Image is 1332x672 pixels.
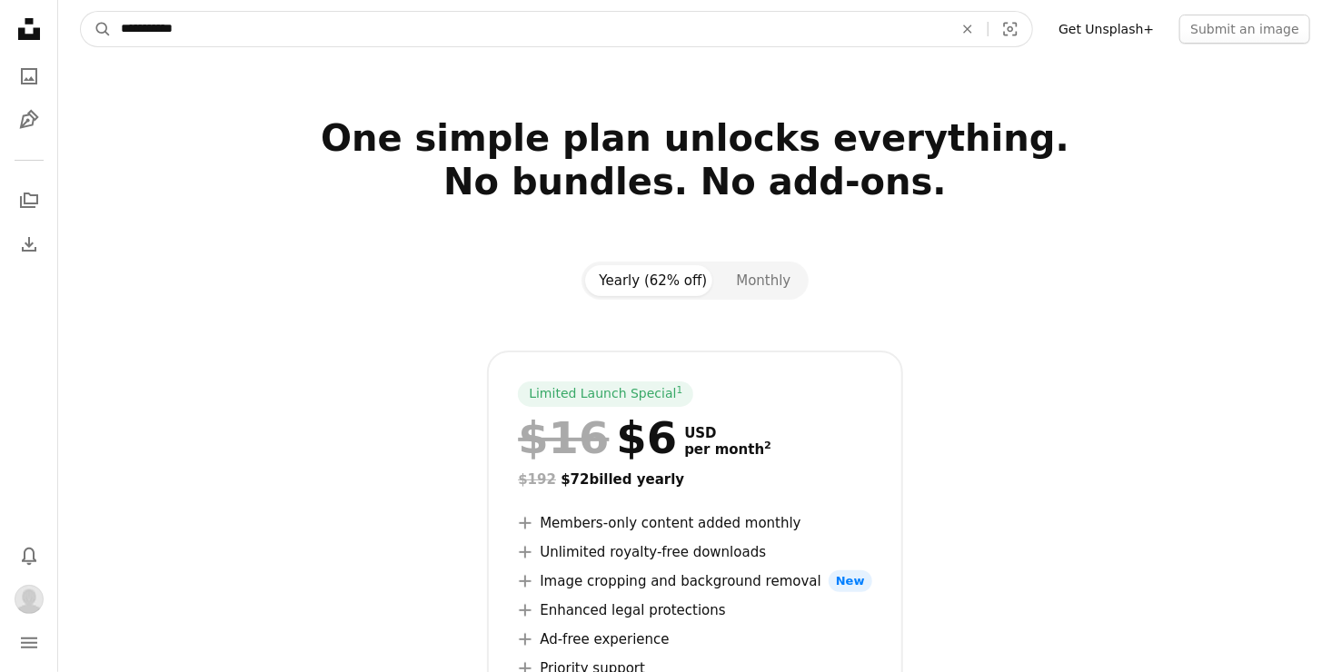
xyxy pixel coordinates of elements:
a: Home — Unsplash [11,11,47,51]
button: Notifications [11,538,47,574]
button: Monthly [721,265,805,296]
div: Limited Launch Special [518,381,693,407]
span: per month [684,441,771,458]
span: New [829,570,872,592]
form: Find visuals sitewide [80,11,1033,47]
button: Visual search [989,12,1032,46]
sup: 2 [764,440,771,451]
a: Illustrations [11,102,47,138]
button: Profile [11,581,47,618]
sup: 1 [677,384,683,395]
span: USD [684,425,771,441]
a: Photos [11,58,47,94]
li: Image cropping and background removal [518,570,871,592]
a: 2 [760,441,775,458]
div: $72 billed yearly [518,469,871,490]
a: Get Unsplash+ [1048,15,1165,44]
li: Unlimited royalty-free downloads [518,541,871,563]
span: $16 [518,414,609,461]
button: Search Unsplash [81,12,112,46]
li: Ad-free experience [518,628,871,650]
button: Clear [948,12,988,46]
button: Menu [11,625,47,661]
img: Avatar of user Eva Acheson [15,585,44,614]
li: Enhanced legal protections [518,599,871,621]
div: $6 [518,414,677,461]
span: $192 [518,471,556,488]
a: 1 [673,385,687,403]
a: Collections [11,183,47,219]
button: Yearly (62% off) [585,265,722,296]
a: Download History [11,226,47,262]
h2: One simple plan unlocks everything. No bundles. No add-ons. [110,116,1280,247]
button: Submit an image [1179,15,1310,44]
li: Members-only content added monthly [518,512,871,534]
